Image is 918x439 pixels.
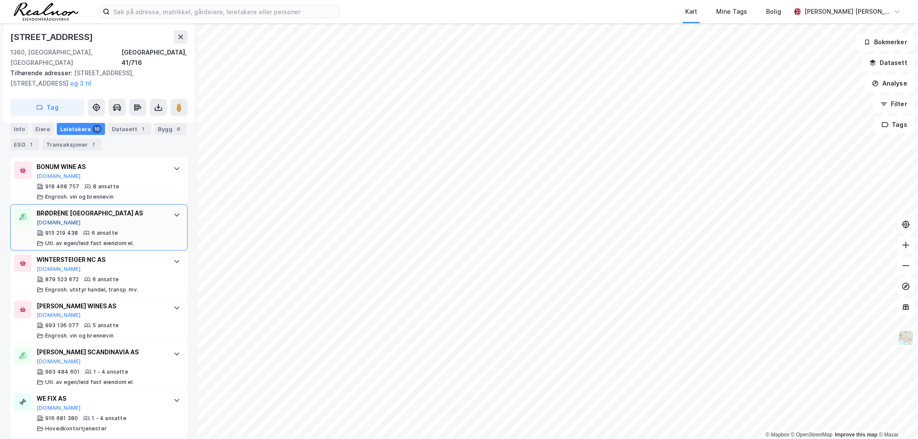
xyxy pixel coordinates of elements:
[155,123,186,135] div: Bygg
[43,138,102,150] div: Transaksjoner
[10,68,181,89] div: [STREET_ADDRESS], [STREET_ADDRESS]
[93,368,128,375] div: 1 - 4 ansatte
[45,240,134,247] div: Utl. av egen/leid fast eiendom el.
[862,54,915,71] button: Datasett
[10,69,74,77] span: Tilhørende adresser:
[93,125,102,133] div: 10
[93,322,119,329] div: 5 ansatte
[45,379,134,386] div: Utl. av egen/leid fast eiendom el.
[10,30,95,44] div: [STREET_ADDRESS]
[804,6,890,17] div: [PERSON_NAME] [PERSON_NAME]
[37,208,165,218] div: BRØDRENE [GEOGRAPHIC_DATA] AS
[685,6,697,17] div: Kart
[791,432,833,438] a: OpenStreetMap
[57,123,105,135] div: Leietakere
[37,347,165,357] div: [PERSON_NAME] SCANDINAVIA AS
[121,47,188,68] div: [GEOGRAPHIC_DATA], 41/716
[37,358,81,365] button: [DOMAIN_NAME]
[856,34,915,51] button: Bokmerker
[898,330,914,346] img: Z
[37,393,165,404] div: WE FIX AS
[110,5,340,18] input: Søk på adresse, matrikkel, gårdeiere, leietakere eller personer
[873,95,915,113] button: Filter
[45,183,79,190] div: 918 468 757
[45,332,114,339] div: Engrosh. vin og brennevin
[875,398,918,439] iframe: Chat Widget
[45,230,78,236] div: 915 219 438
[45,322,79,329] div: 993 136 077
[139,125,148,133] div: 1
[14,3,78,21] img: realnor-logo.934646d98de889bb5806.png
[27,140,36,149] div: 1
[766,6,781,17] div: Bolig
[93,183,119,190] div: 8 ansatte
[10,99,84,116] button: Tag
[875,116,915,133] button: Tags
[10,47,121,68] div: 1360, [GEOGRAPHIC_DATA], [GEOGRAPHIC_DATA]
[93,276,119,283] div: 6 ansatte
[108,123,151,135] div: Datasett
[875,398,918,439] div: Kontrollprogram for chat
[45,415,78,422] div: 916 681 380
[37,219,81,226] button: [DOMAIN_NAME]
[10,123,28,135] div: Info
[45,276,79,283] div: 879 523 672
[37,255,165,265] div: WINTERSTEIGER NC AS
[716,6,747,17] div: Mine Tags
[32,123,53,135] div: Eiere
[865,75,915,92] button: Analyse
[37,173,81,180] button: [DOMAIN_NAME]
[766,432,789,438] a: Mapbox
[92,230,118,236] div: 6 ansatte
[90,140,98,149] div: 7
[37,312,81,319] button: [DOMAIN_NAME]
[45,368,80,375] div: 993 484 601
[37,266,81,273] button: [DOMAIN_NAME]
[174,125,183,133] div: 6
[45,193,114,200] div: Engrosh. vin og brennevin
[45,425,107,432] div: Hovedkontortjenester
[37,405,81,411] button: [DOMAIN_NAME]
[37,301,165,311] div: [PERSON_NAME] WINES AS
[45,286,138,293] div: Engrosh. utstyr handel, transp. mv.
[92,415,127,422] div: 1 - 4 ansatte
[10,138,39,150] div: ESG
[37,162,165,172] div: BONUM WINE AS
[835,432,878,438] a: Improve this map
